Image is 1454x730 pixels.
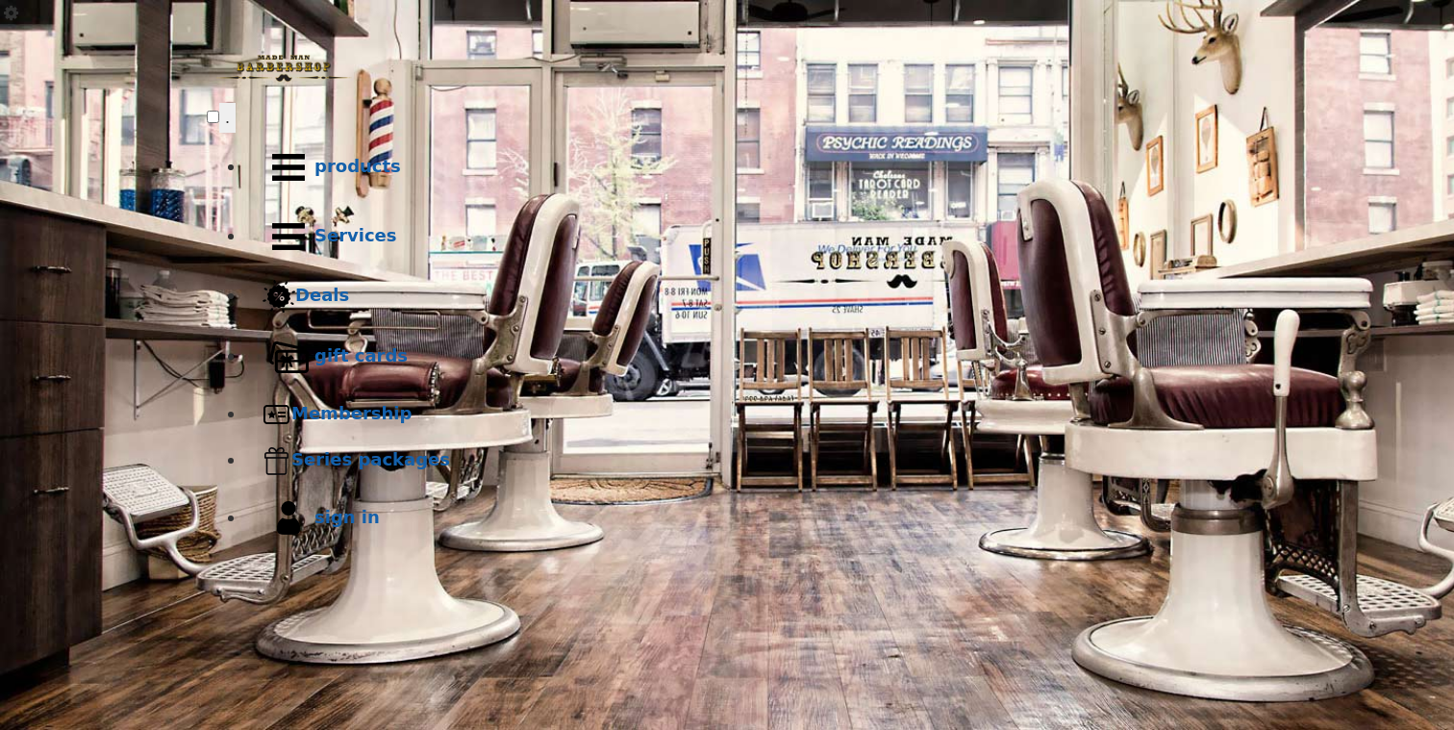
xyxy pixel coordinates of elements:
[263,211,314,263] img: Services
[207,38,361,99] img: Made Man Barbershop logo
[219,103,236,133] button: menu toggle
[245,202,1247,271] a: ServicesServices
[314,225,397,245] b: Services
[245,322,1247,391] a: Gift cardsgift cards
[207,111,219,123] input: menu toggle
[291,449,450,469] b: Series packages
[245,271,1247,322] a: DealsDeals
[245,484,1247,553] a: sign insign in
[263,331,314,383] img: Gift cards
[225,108,230,127] span: .
[314,345,408,365] b: gift cards
[295,285,349,305] b: Deals
[245,438,1247,484] a: Series packagesSeries packages
[314,156,401,176] b: products
[263,141,314,193] img: Products
[291,403,412,423] b: Membership
[263,446,291,475] img: Series packages
[314,507,380,527] b: sign in
[245,133,1247,202] a: Productsproducts
[245,391,1247,438] a: MembershipMembership
[263,400,291,429] img: Membership
[263,492,314,544] img: sign in
[263,280,295,314] img: Deals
